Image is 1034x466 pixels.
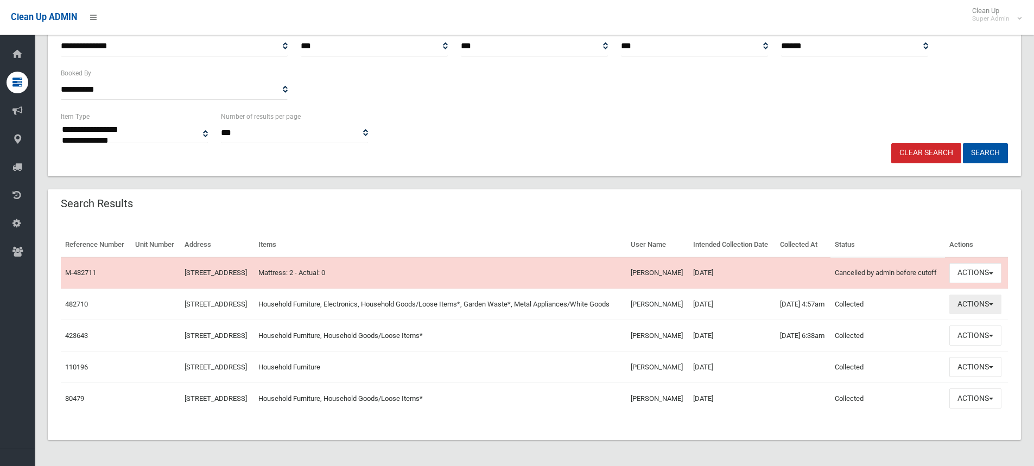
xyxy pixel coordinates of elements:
[626,320,689,352] td: [PERSON_NAME]
[776,289,830,320] td: [DATE] 4:57am
[185,331,247,340] a: [STREET_ADDRESS]
[254,289,626,320] td: Household Furniture, Electronics, Household Goods/Loose Items*, Garden Waste*, Metal Appliances/W...
[949,325,1001,346] button: Actions
[131,233,180,257] th: Unit Number
[626,352,689,383] td: [PERSON_NAME]
[689,352,775,383] td: [DATE]
[830,320,945,352] td: Collected
[689,233,775,257] th: Intended Collection Date
[689,257,775,289] td: [DATE]
[689,320,775,352] td: [DATE]
[830,233,945,257] th: Status
[689,289,775,320] td: [DATE]
[254,257,626,289] td: Mattress: 2 - Actual: 0
[65,363,88,371] a: 110196
[254,320,626,352] td: Household Furniture, Household Goods/Loose Items*
[689,383,775,414] td: [DATE]
[830,352,945,383] td: Collected
[65,269,96,277] a: M-482711
[48,193,146,214] header: Search Results
[626,257,689,289] td: [PERSON_NAME]
[65,300,88,308] a: 482710
[65,331,88,340] a: 423643
[185,300,247,308] a: [STREET_ADDRESS]
[830,289,945,320] td: Collected
[776,320,830,352] td: [DATE] 6:38am
[185,394,247,403] a: [STREET_ADDRESS]
[776,233,830,257] th: Collected At
[65,394,84,403] a: 80479
[254,383,626,414] td: Household Furniture, Household Goods/Loose Items*
[963,143,1008,163] button: Search
[830,383,945,414] td: Collected
[949,388,1001,408] button: Actions
[626,233,689,257] th: User Name
[185,363,247,371] a: [STREET_ADDRESS]
[61,67,91,79] label: Booked By
[626,289,689,320] td: [PERSON_NAME]
[945,233,1008,257] th: Actions
[949,263,1001,283] button: Actions
[972,15,1010,23] small: Super Admin
[221,111,301,123] label: Number of results per page
[949,357,1001,377] button: Actions
[967,7,1020,23] span: Clean Up
[11,12,77,22] span: Clean Up ADMIN
[61,111,90,123] label: Item Type
[180,233,254,257] th: Address
[949,295,1001,315] button: Actions
[626,383,689,414] td: [PERSON_NAME]
[254,352,626,383] td: Household Furniture
[185,269,247,277] a: [STREET_ADDRESS]
[891,143,961,163] a: Clear Search
[830,257,945,289] td: Cancelled by admin before cutoff
[61,233,131,257] th: Reference Number
[254,233,626,257] th: Items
